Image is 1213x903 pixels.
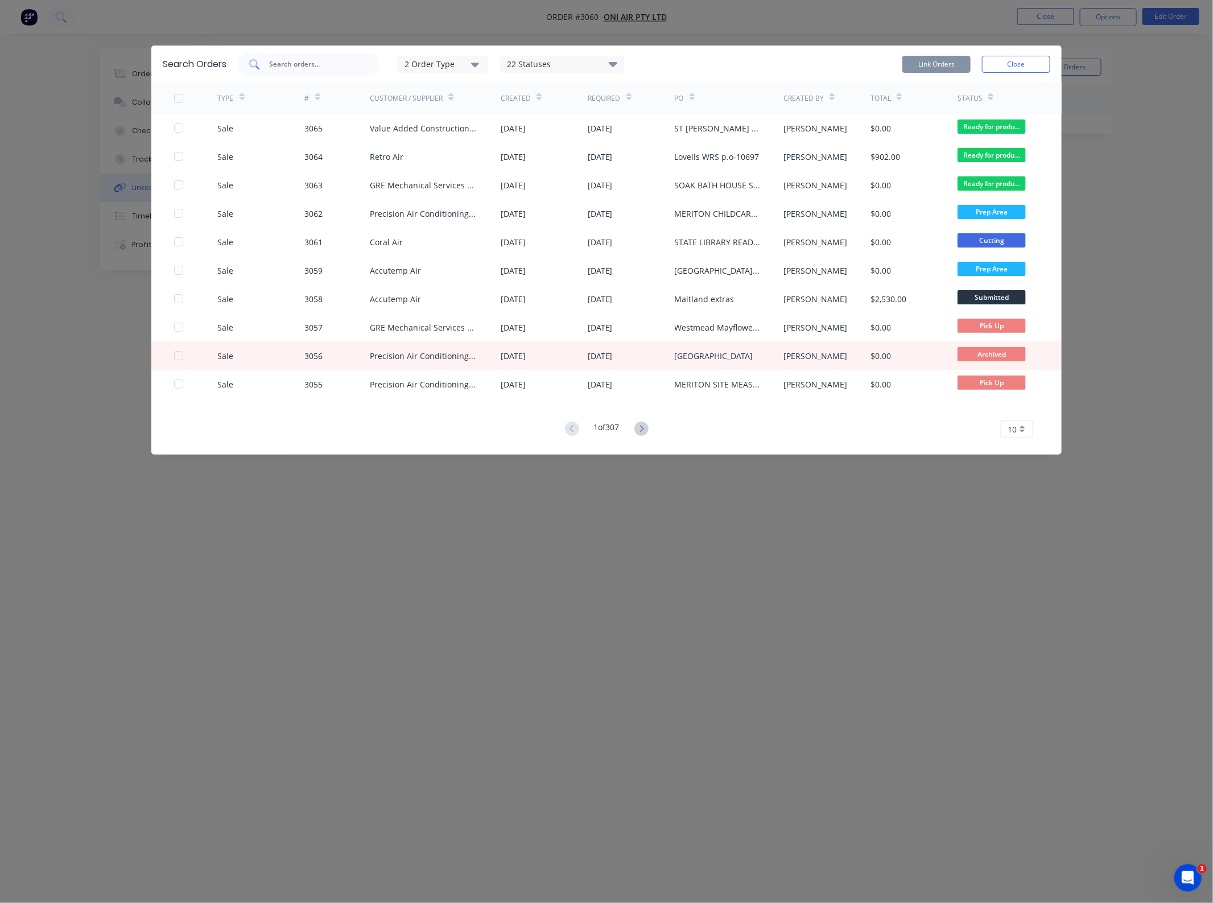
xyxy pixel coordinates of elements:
[305,321,323,333] div: 3057
[501,93,531,104] div: Created
[958,376,1026,390] span: Pick Up
[218,293,234,305] div: Sale
[1198,864,1207,873] span: 1
[370,321,478,333] div: GRE Mechanical Services P/L t/a [PERSON_NAME] & [PERSON_NAME]
[783,236,847,248] div: [PERSON_NAME]
[370,350,478,362] div: Precision Air Conditioning & Electrical Pty Ltd
[218,179,234,191] div: Sale
[218,93,234,104] div: TYPE
[501,122,526,134] div: [DATE]
[305,293,323,305] div: 3058
[370,122,478,134] div: Value Added Construction Pty Ltd
[870,321,891,333] div: $0.00
[588,378,613,390] div: [DATE]
[500,58,624,71] div: 22 Statuses
[305,350,323,362] div: 3056
[305,208,323,220] div: 3062
[870,378,891,390] div: $0.00
[870,122,891,134] div: $0.00
[588,151,613,163] div: [DATE]
[675,93,684,104] div: PO
[958,347,1026,361] span: Archived
[675,208,761,220] div: MERITON CHILDCARE SLEEVES
[870,293,906,305] div: $2,530.00
[370,179,478,191] div: GRE Mechanical Services P/L t/a [PERSON_NAME] & [PERSON_NAME]
[594,421,620,438] div: 1 of 307
[501,151,526,163] div: [DATE]
[501,378,526,390] div: [DATE]
[268,59,362,70] input: Search orders...
[588,350,613,362] div: [DATE]
[783,122,847,134] div: [PERSON_NAME]
[902,56,971,73] button: Link Orders
[501,265,526,277] div: [DATE]
[588,179,613,191] div: [DATE]
[501,208,526,220] div: [DATE]
[588,93,621,104] div: Required
[958,319,1026,333] span: Pick Up
[305,236,323,248] div: 3061
[783,93,824,104] div: Created By
[958,176,1026,191] span: Ready for produ...
[305,265,323,277] div: 3059
[588,236,613,248] div: [DATE]
[305,93,310,104] div: #
[675,265,761,277] div: [GEOGRAPHIC_DATA] SITE MEASURE
[958,262,1026,276] span: Prep Area
[783,293,847,305] div: [PERSON_NAME]
[305,179,323,191] div: 3063
[783,265,847,277] div: [PERSON_NAME]
[870,236,891,248] div: $0.00
[783,378,847,390] div: [PERSON_NAME]
[675,350,753,362] div: [GEOGRAPHIC_DATA]
[982,56,1050,73] button: Close
[405,58,481,70] div: 2 Order Type
[370,293,421,305] div: Accutemp Air
[870,350,891,362] div: $0.00
[501,350,526,362] div: [DATE]
[675,236,761,248] div: STATE LIBRARY READING ROOMS SITE MEASURES
[675,378,761,390] div: MERITON SITE MEASURES TOWER C
[870,179,891,191] div: $0.00
[958,119,1026,134] span: Ready for produ...
[958,148,1026,162] span: Ready for produ...
[588,208,613,220] div: [DATE]
[783,208,847,220] div: [PERSON_NAME]
[783,321,847,333] div: [PERSON_NAME]
[675,122,761,134] div: ST [PERSON_NAME] PERFORMANCE CENTRE LVL 1-DWG-VAE-01102 REV-3 RUN DD
[370,265,421,277] div: Accutemp Air
[675,151,760,163] div: Lovells WRS p.o-10697
[588,321,613,333] div: [DATE]
[218,265,234,277] div: Sale
[958,290,1026,304] span: Submitted
[218,378,234,390] div: Sale
[501,236,526,248] div: [DATE]
[218,321,234,333] div: Sale
[783,350,847,362] div: [PERSON_NAME]
[370,236,403,248] div: Coral Air
[218,350,234,362] div: Sale
[675,179,761,191] div: SOAK BATH HOUSE SITE MEASURE
[370,151,403,163] div: Retro Air
[305,378,323,390] div: 3055
[218,122,234,134] div: Sale
[1174,864,1202,892] iframe: Intercom live chat
[588,293,613,305] div: [DATE]
[870,208,891,220] div: $0.00
[870,151,900,163] div: $902.00
[870,93,891,104] div: Total
[1008,423,1017,435] span: 10
[305,122,323,134] div: 3065
[218,236,234,248] div: Sale
[370,93,443,104] div: Customer / Supplier
[783,179,847,191] div: [PERSON_NAME]
[397,56,488,73] button: 2 Order Type
[783,151,847,163] div: [PERSON_NAME]
[305,151,323,163] div: 3064
[958,93,983,104] div: Status
[501,179,526,191] div: [DATE]
[501,293,526,305] div: [DATE]
[675,321,761,333] div: Westmead Mayflower Fire Dampers
[675,293,735,305] div: Maitland extras
[588,265,613,277] div: [DATE]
